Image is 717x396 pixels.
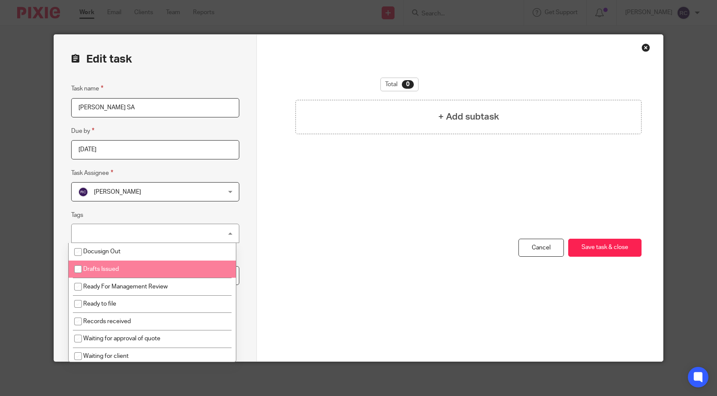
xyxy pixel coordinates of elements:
div: Total [380,78,419,91]
label: Due by [71,126,94,136]
span: Ready to file [83,301,116,307]
label: Task Assignee [71,168,113,178]
div: Close this dialog window [642,43,650,52]
span: Drafts Issued [83,266,119,272]
label: Task name [71,84,103,93]
span: Ready For Management Review [83,284,168,290]
h2: Edit task [71,52,239,66]
a: Cancel [518,239,564,257]
img: svg%3E [78,187,88,197]
input: Pick a date [71,140,239,159]
span: Records received [83,318,131,324]
span: Docusign Out [83,249,121,255]
h4: + Add subtask [438,110,499,123]
span: Waiting for approval of quote [83,336,160,342]
label: Tags [71,211,83,219]
span: [PERSON_NAME] [94,189,141,195]
div: 0 [402,80,414,89]
button: Save task & close [568,239,642,257]
span: Waiting for client [83,353,129,359]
